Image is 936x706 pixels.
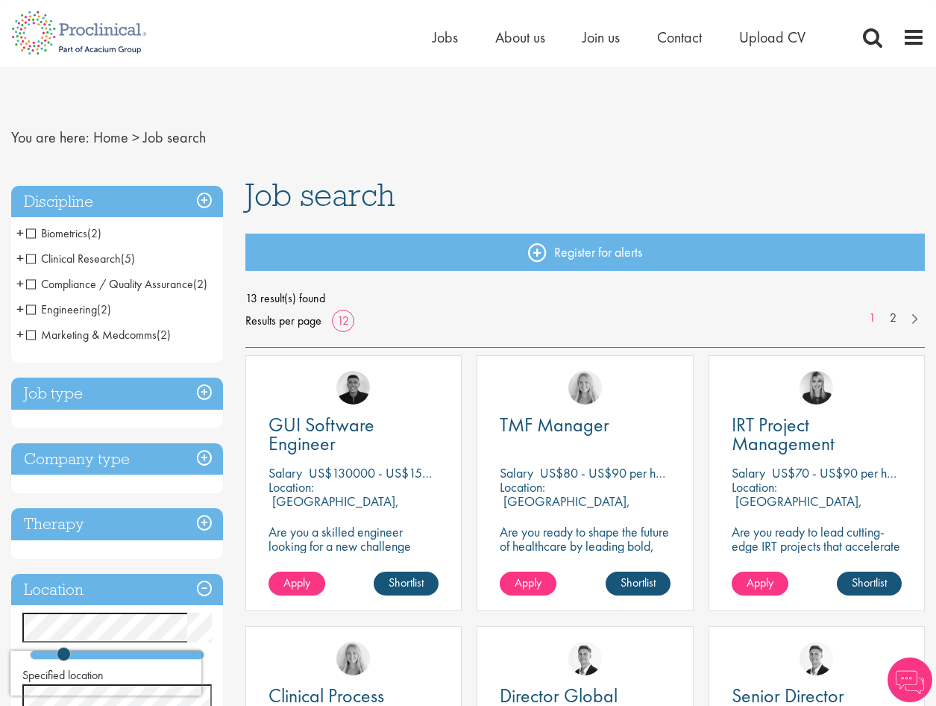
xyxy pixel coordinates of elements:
p: US$80 - US$90 per hour [540,464,672,481]
span: Job search [143,128,206,147]
span: Compliance / Quality Assurance [26,276,193,292]
span: Marketing & Medcomms [26,327,171,343]
img: George Watson [568,642,602,675]
span: Compliance / Quality Assurance [26,276,207,292]
iframe: reCAPTCHA [10,651,201,696]
a: Apply [732,572,788,596]
p: [GEOGRAPHIC_DATA], [GEOGRAPHIC_DATA] [268,493,399,524]
span: > [132,128,139,147]
span: IRT Project Management [732,412,835,456]
span: Clinical Research [26,251,135,266]
img: Christian Andersen [336,371,370,404]
a: Apply [500,572,556,596]
span: 13 result(s) found [245,287,925,310]
a: 12 [332,313,354,328]
a: Apply [268,572,325,596]
span: Marketing & Medcomms [26,327,157,343]
p: Are you ready to lead cutting-edge IRT projects that accelerate clinical breakthroughs in biotech? [732,525,902,581]
h3: Job type [11,378,223,410]
img: Chatbot [888,657,932,702]
span: Job search [245,175,395,215]
p: US$130000 - US$150000 per annum [309,464,509,481]
span: TMF Manager [500,412,609,437]
p: Are you a skilled engineer looking for a new challenge where you can shape the future of healthca... [268,525,439,596]
span: You are here: [11,128,89,147]
a: 2 [882,310,904,327]
p: US$70 - US$90 per hour [772,464,903,481]
h3: Company type [11,443,223,475]
span: (5) [121,251,135,266]
span: Location: [268,478,314,496]
span: (2) [157,327,171,343]
span: Salary [500,464,533,481]
span: + [16,323,24,346]
p: [GEOGRAPHIC_DATA], [GEOGRAPHIC_DATA] [500,493,630,524]
span: + [16,298,24,320]
span: Engineering [26,302,97,317]
img: George Watson [800,642,833,675]
img: Shannon Briggs [568,371,602,404]
span: + [16,222,24,244]
span: Salary [268,464,302,481]
span: Apply [515,575,541,590]
span: (2) [97,302,111,317]
a: Contact [657,28,702,47]
a: breadcrumb link [93,128,128,147]
a: 1 [861,310,883,327]
p: [GEOGRAPHIC_DATA], [GEOGRAPHIC_DATA] [732,493,862,524]
a: Shortlist [837,572,902,596]
a: GUI Software Engineer [268,416,439,453]
span: Apply [747,575,773,590]
h3: Location [11,574,223,606]
span: Location: [500,478,545,496]
p: Are you ready to shape the future of healthcare by leading bold, data-driven TMF strategies in a ... [500,525,670,596]
a: TMF Manager [500,416,670,434]
a: Jobs [433,28,458,47]
span: Results per page [245,310,321,332]
span: Location: [732,478,777,496]
h3: Discipline [11,186,223,218]
span: + [16,272,24,295]
a: Register for alerts [245,234,925,271]
img: Shannon Briggs [336,642,370,675]
a: Shortlist [374,572,439,596]
span: Salary [732,464,765,481]
h3: Therapy [11,508,223,540]
span: Apply [283,575,310,590]
a: IRT Project Management [732,416,902,453]
span: Clinical Research [26,251,121,266]
img: Janelle Jones [800,371,833,404]
span: (2) [87,225,101,241]
span: Engineering [26,302,111,317]
span: + [16,247,24,269]
span: (2) [193,276,207,292]
a: Upload CV [739,28,805,47]
a: Shortlist [606,572,670,596]
span: Biometrics [26,225,87,241]
a: Join us [582,28,620,47]
a: About us [495,28,545,47]
span: GUI Software Engineer [268,412,374,456]
span: Biometrics [26,225,101,241]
